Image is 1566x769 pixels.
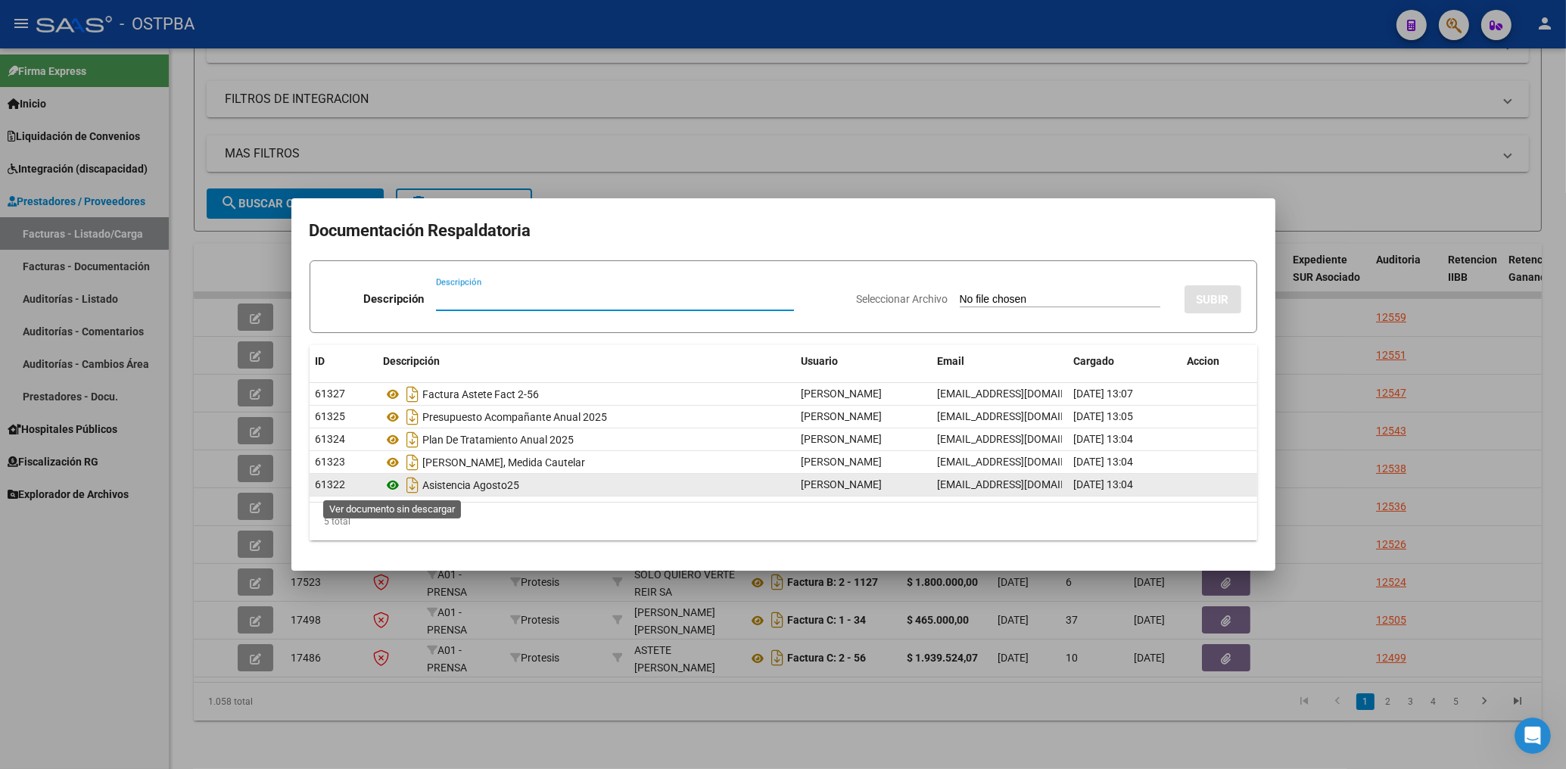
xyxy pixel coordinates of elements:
span: [PERSON_NAME] [802,388,883,400]
span: Usuario [802,355,839,367]
span: 61324 [316,433,346,445]
span: [DATE] 13:07 [1074,388,1134,400]
i: Descargar documento [403,382,423,406]
span: [EMAIL_ADDRESS][DOMAIN_NAME] [938,388,1106,400]
span: 61327 [316,388,346,400]
datatable-header-cell: Usuario [795,345,932,378]
span: [EMAIL_ADDRESS][DOMAIN_NAME] [938,433,1106,445]
span: [PERSON_NAME] [802,456,883,468]
span: Email [938,355,965,367]
span: [PERSON_NAME] [802,478,883,490]
div: Asistencia Agosto25 [384,473,789,497]
span: Seleccionar Archivo [857,293,948,305]
button: SUBIR [1185,285,1241,313]
datatable-header-cell: Cargado [1068,345,1182,378]
span: [DATE] 13:05 [1074,410,1134,422]
datatable-header-cell: Descripción [378,345,795,378]
div: Presupuesto Acompañante Anual 2025 [384,405,789,429]
div: 5 total [310,503,1257,540]
i: Descargar documento [403,473,423,497]
iframe: Intercom live chat [1515,718,1551,754]
span: Descripción [384,355,441,367]
div: Factura Astete Fact 2-56 [384,382,789,406]
span: [DATE] 13:04 [1074,433,1134,445]
div: [PERSON_NAME], Medida Cautelar [384,450,789,475]
p: Descripción [363,291,424,308]
h2: Documentación Respaldatoria [310,216,1257,245]
div: Plan De Tratamiento Anual 2025 [384,428,789,452]
span: SUBIR [1197,293,1229,307]
span: [PERSON_NAME] [802,433,883,445]
span: ID [316,355,325,367]
datatable-header-cell: Email [932,345,1068,378]
datatable-header-cell: Accion [1182,345,1257,378]
span: 61325 [316,410,346,422]
span: Accion [1188,355,1220,367]
span: [EMAIL_ADDRESS][DOMAIN_NAME] [938,478,1106,490]
span: 61323 [316,456,346,468]
i: Descargar documento [403,450,423,475]
span: Cargado [1074,355,1115,367]
span: [DATE] 13:04 [1074,478,1134,490]
i: Descargar documento [403,428,423,452]
span: 61322 [316,478,346,490]
span: [DATE] 13:04 [1074,456,1134,468]
span: [EMAIL_ADDRESS][DOMAIN_NAME] [938,410,1106,422]
datatable-header-cell: ID [310,345,378,378]
i: Descargar documento [403,405,423,429]
span: [EMAIL_ADDRESS][DOMAIN_NAME] [938,456,1106,468]
span: [PERSON_NAME] [802,410,883,422]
